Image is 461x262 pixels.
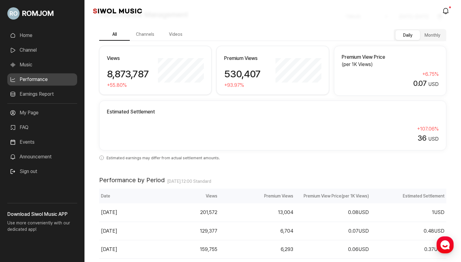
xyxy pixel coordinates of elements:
[295,222,371,240] td: 0.07 USD
[295,189,371,203] th: Premium View Price (per 1K Views)
[99,222,144,240] td: [DATE]
[7,121,77,134] a: FAQ
[130,29,160,41] button: Channels
[16,203,26,208] span: Home
[144,240,219,258] td: 159,755
[224,68,260,80] span: 530,407
[7,29,77,42] a: Home
[7,59,77,71] a: Music
[7,151,77,163] a: Announcement
[295,240,371,258] td: 0.06 USD
[167,179,211,184] span: [DATE] . 12:00 Standard
[420,30,444,40] button: Monthly
[224,82,272,89] div: + 93.97 %
[371,203,446,222] td: 1 USD
[99,189,144,203] th: Date
[144,203,219,222] td: 201,572
[342,61,439,68] p: (per 1K Views)
[342,79,439,88] div: USD
[395,30,420,40] button: Daily
[99,176,165,184] h2: Performance by Period
[295,203,371,222] td: 0.08 USD
[7,88,77,100] a: Earnings Report
[99,203,144,222] td: [DATE]
[7,165,40,178] button: Sign out
[2,194,40,209] a: Home
[371,240,446,258] td: 0.37 USD
[79,194,118,209] a: Settings
[219,222,295,240] td: 6,704
[371,189,446,203] th: Estimated Settlement
[107,55,155,62] h2: Views
[224,55,272,62] h2: Premium Views
[107,125,439,133] div: + 107.06 %
[219,189,295,203] th: Premium Views
[99,150,446,162] p: Estimated earnings may differ from actual settlement amounts.
[107,68,149,80] span: 8,873,787
[144,222,219,240] td: 129,377
[219,203,295,222] td: 13,004
[7,107,77,119] a: My Page
[342,71,439,78] div: + 6.75 %
[107,108,439,116] h2: Estimated Settlement
[7,44,77,56] a: Channel
[7,218,77,238] p: Use more conveniently with our dedicated app!
[219,240,295,258] td: 6,293
[40,194,79,209] a: Messages
[91,203,106,208] span: Settings
[22,8,54,19] span: ROMJOM
[160,29,191,41] button: Videos
[413,79,426,88] span: 0.07
[7,136,77,148] a: Events
[7,5,77,22] a: Go to My Profile
[107,82,155,89] div: + 55.80 %
[7,211,77,218] h3: Download Siwol Music APP
[99,240,144,258] td: [DATE]
[107,134,439,143] div: USD
[371,222,446,240] td: 0.48 USD
[418,134,426,142] span: 36
[99,29,130,41] button: All
[7,73,77,86] a: Performance
[144,189,219,203] th: Views
[440,5,452,17] a: modal.notifications
[342,54,439,61] h2: Premium View Price
[51,203,69,208] span: Messages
